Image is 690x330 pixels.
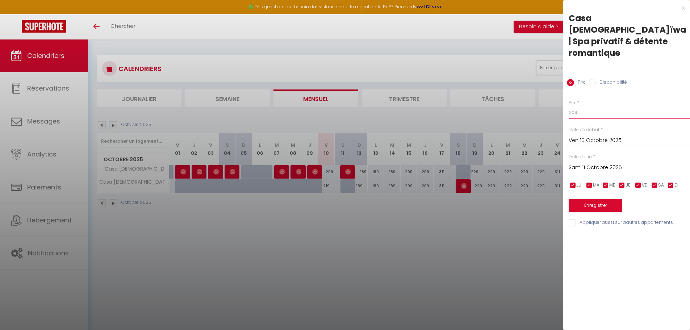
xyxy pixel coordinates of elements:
span: JE [626,182,630,189]
span: DI [674,182,678,189]
span: VE [642,182,647,189]
label: Disponibilité [596,79,627,87]
span: LU [577,182,581,189]
label: Date de fin [569,154,592,160]
label: Date de début [569,126,599,133]
label: Prix [569,100,576,106]
div: Casa [DEMOGRAPHIC_DATA]ïwa | Spa privatif & détente romantique [569,12,685,59]
span: SA [658,182,664,189]
button: Enregistrer [569,199,622,212]
label: Prix [574,79,585,87]
span: MA [593,182,599,189]
div: x [563,4,685,12]
span: ME [609,182,615,189]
